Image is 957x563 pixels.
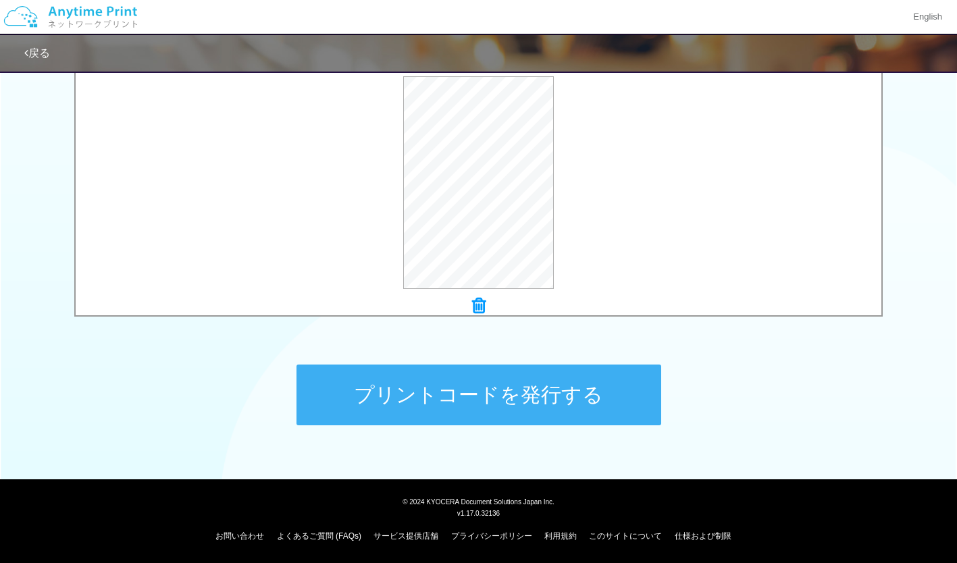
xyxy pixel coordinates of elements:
a: 仕様および制限 [675,531,731,541]
a: お問い合わせ [215,531,264,541]
a: 戻る [24,47,50,59]
button: プリントコードを発行する [296,365,661,425]
a: 利用規約 [544,531,577,541]
a: プライバシーポリシー [451,531,532,541]
a: サービス提供店舗 [373,531,438,541]
a: よくあるご質問 (FAQs) [277,531,361,541]
span: © 2024 KYOCERA Document Solutions Japan Inc. [403,497,554,506]
span: v1.17.0.32136 [457,509,500,517]
a: このサイトについて [589,531,662,541]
